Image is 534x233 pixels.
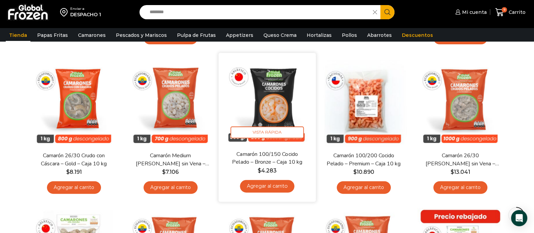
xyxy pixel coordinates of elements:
div: Enviar a [70,6,101,11]
div: DESPACHO 1 [70,11,101,18]
a: Papas Fritas [34,29,71,42]
bdi: 8.191 [66,169,82,175]
img: address-field-icon.svg [60,6,70,18]
a: Camarón 26/30 [PERSON_NAME] sin Vena – Super Prime – Caja 10 kg [421,152,499,167]
span: $ [66,169,70,175]
a: 9 Carrito [493,4,527,20]
a: Pulpa de Frutas [174,29,219,42]
a: Camarón Medium [PERSON_NAME] sin Vena – Silver – Caja 10 kg [131,152,209,167]
bdi: 7.106 [162,169,179,175]
a: Queso Crema [260,29,300,42]
button: Search button [380,5,395,19]
span: Vista Rápida [230,126,304,138]
a: Pescados y Mariscos [112,29,170,42]
a: Camarón 100/150 Cocido Pelado – Bronze – Caja 10 kg [228,150,306,166]
a: Agregar al carrito: “Camarón 100/150 Cocido Pelado - Bronze - Caja 10 kg” [240,180,294,192]
a: Agregar al carrito: “Camarón 26/30 Crudo con Cáscara - Gold - Caja 10 kg” [47,181,101,194]
span: 9 [502,7,507,13]
span: $ [353,169,357,175]
a: Pollos [338,29,360,42]
bdi: 10.890 [353,169,374,175]
span: $ [162,169,166,175]
a: Descuentos [399,29,436,42]
span: Carrito [507,9,526,16]
a: Agregar al carrito: “Camarón 26/30 Crudo Pelado sin Vena - Super Prime - Caja 10 kg” [433,181,487,194]
a: Agregar al carrito: “Camarón 100/200 Cocido Pelado - Premium - Caja 10 kg” [337,181,391,194]
a: Mi cuenta [454,5,487,19]
a: Camarón 100/200 Cocido Pelado – Premium – Caja 10 kg [325,152,402,167]
a: Camarones [75,29,109,42]
span: $ [257,167,261,174]
a: Tienda [6,29,30,42]
div: Open Intercom Messenger [511,210,527,226]
bdi: 4.283 [257,167,276,174]
a: Camarón 26/30 Crudo con Cáscara – Gold – Caja 10 kg [35,152,112,167]
a: Hortalizas [303,29,335,42]
span: $ [451,169,454,175]
span: Mi cuenta [460,9,487,16]
a: Agregar al carrito: “Camarón Medium Crudo Pelado sin Vena - Silver - Caja 10 kg” [144,181,198,194]
a: Abarrotes [364,29,395,42]
bdi: 13.041 [451,169,470,175]
a: Appetizers [223,29,257,42]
